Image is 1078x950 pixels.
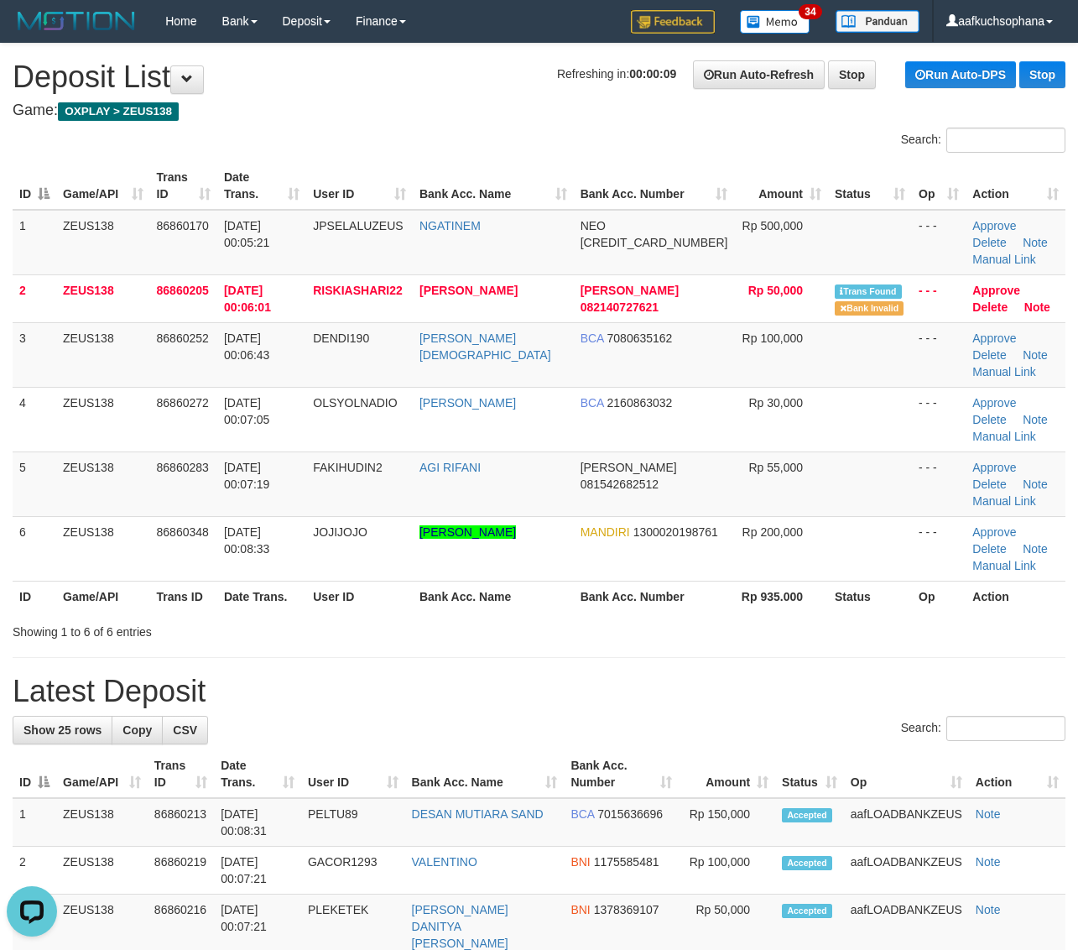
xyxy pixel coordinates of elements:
[148,750,214,798] th: Trans ID: activate to sort column ascending
[693,60,825,89] a: Run Auto-Refresh
[157,219,209,232] span: 86860170
[157,396,209,410] span: 86860272
[912,322,966,387] td: - - -
[157,331,209,345] span: 86860252
[905,61,1016,88] a: Run Auto-DPS
[607,396,673,410] span: Copy 2160863032 to clipboard
[301,750,405,798] th: User ID: activate to sort column ascending
[775,750,844,798] th: Status: activate to sort column ascending
[1023,542,1048,556] a: Note
[13,581,56,612] th: ID
[412,807,544,821] a: DESAN MUTIARA SAND
[157,525,209,539] span: 86860348
[972,300,1008,314] a: Delete
[313,525,367,539] span: JOJIJOJO
[581,284,679,297] span: [PERSON_NAME]
[748,284,803,297] span: Rp 50,000
[972,542,1006,556] a: Delete
[972,253,1036,266] a: Manual Link
[835,301,904,316] span: Bank is not match
[56,322,150,387] td: ZEUS138
[679,847,775,895] td: Rp 100,000
[972,525,1016,539] a: Approve
[633,525,718,539] span: Copy 1300020198761 to clipboard
[782,856,832,870] span: Accepted
[912,452,966,516] td: - - -
[912,274,966,322] td: - - -
[912,387,966,452] td: - - -
[607,331,673,345] span: Copy 7080635162 to clipboard
[828,581,912,612] th: Status
[679,750,775,798] th: Amount: activate to sort column ascending
[56,847,148,895] td: ZEUS138
[214,847,301,895] td: [DATE] 00:07:21
[570,855,590,869] span: BNI
[13,322,56,387] td: 3
[150,581,217,612] th: Trans ID
[301,847,405,895] td: GACOR1293
[782,904,832,918] span: Accepted
[56,452,150,516] td: ZEUS138
[836,10,919,33] img: panduan.png
[224,461,270,491] span: [DATE] 00:07:19
[56,798,148,847] td: ZEUS138
[56,274,150,322] td: ZEUS138
[412,855,477,869] a: VALENTINO
[594,855,659,869] span: Copy 1175585481 to clipboard
[581,478,659,491] span: Copy 081542682512 to clipboard
[13,210,56,275] td: 1
[306,581,413,612] th: User ID
[13,847,56,895] td: 2
[742,331,803,345] span: Rp 100,000
[581,396,604,410] span: BCA
[56,750,148,798] th: Game/API: activate to sort column ascending
[1024,300,1050,314] a: Note
[56,387,150,452] td: ZEUS138
[679,798,775,847] td: Rp 150,000
[629,67,676,81] strong: 00:00:09
[828,162,912,210] th: Status: activate to sort column ascending
[972,461,1016,474] a: Approve
[972,284,1020,297] a: Approve
[748,396,803,410] span: Rp 30,000
[217,162,306,210] th: Date Trans.: activate to sort column ascending
[419,284,518,297] a: [PERSON_NAME]
[1023,478,1048,491] a: Note
[173,723,197,737] span: CSV
[901,716,1065,741] label: Search:
[1023,413,1048,426] a: Note
[901,128,1065,153] label: Search:
[972,413,1006,426] a: Delete
[581,525,630,539] span: MANDIRI
[581,331,604,345] span: BCA
[148,798,214,847] td: 86860213
[13,162,56,210] th: ID: activate to sort column descending
[13,617,436,640] div: Showing 1 to 6 of 6 entries
[564,750,678,798] th: Bank Acc. Number: activate to sort column ascending
[946,128,1065,153] input: Search:
[742,525,803,539] span: Rp 200,000
[972,559,1036,572] a: Manual Link
[7,7,57,57] button: Open LiveChat chat widget
[162,716,208,744] a: CSV
[1023,348,1048,362] a: Note
[972,494,1036,508] a: Manual Link
[13,516,56,581] td: 6
[224,396,270,426] span: [DATE] 00:07:05
[214,798,301,847] td: [DATE] 00:08:31
[570,807,594,821] span: BCA
[574,162,735,210] th: Bank Acc. Number: activate to sort column ascending
[581,219,606,232] span: NEO
[1023,236,1048,249] a: Note
[224,331,270,362] span: [DATE] 00:06:43
[58,102,179,121] span: OXPLAY > ZEUS138
[912,581,966,612] th: Op
[844,750,969,798] th: Op: activate to sort column ascending
[844,798,969,847] td: aafLOADBANKZEUS
[734,162,828,210] th: Amount: activate to sort column ascending
[13,102,1065,119] h4: Game:
[13,8,140,34] img: MOTION_logo.png
[581,461,677,474] span: [PERSON_NAME]
[56,581,150,612] th: Game/API
[972,236,1006,249] a: Delete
